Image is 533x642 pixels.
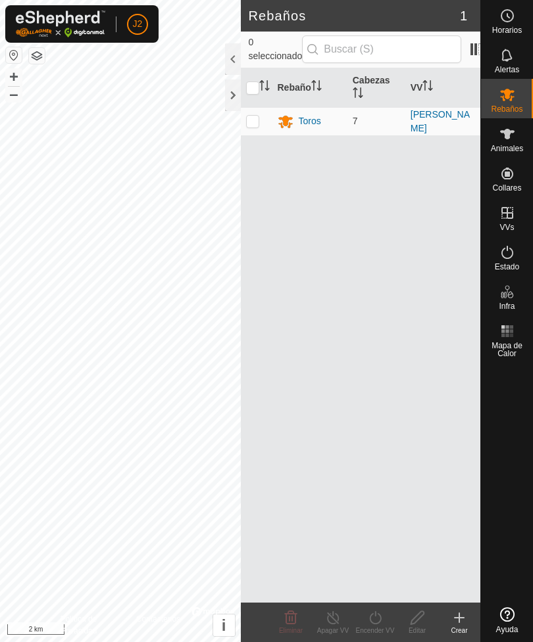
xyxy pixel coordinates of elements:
[438,626,480,635] div: Crear
[60,613,120,637] a: Política de Privacidad
[6,69,22,85] button: +
[311,82,322,93] p-sorticon: Activar para ordenar
[405,68,480,108] th: VV
[499,302,515,310] span: Infra
[492,26,522,34] span: Horarios
[460,6,467,26] span: 1
[312,626,354,635] div: Apagar VV
[279,627,303,634] span: Eliminar
[6,86,22,102] button: –
[411,109,470,133] a: [PERSON_NAME]
[354,626,396,635] div: Encender VV
[484,342,530,357] span: Mapa de Calor
[353,116,358,126] span: 7
[499,223,514,231] span: VVs
[495,263,519,271] span: Estado
[259,82,270,93] p-sorticon: Activar para ordenar
[272,68,347,108] th: Rebaño
[29,48,45,64] button: Capas del Mapa
[491,145,523,152] span: Animales
[249,35,303,63] span: 0 seleccionado
[6,47,22,63] button: Restablecer Mapa
[496,626,519,633] span: Ayuda
[495,66,519,74] span: Alertas
[299,114,321,128] div: Toros
[249,8,460,24] h2: Rebaños
[492,184,521,192] span: Collares
[302,35,461,63] input: Buscar (S)
[16,11,105,37] img: Logo Gallagher
[213,614,235,636] button: i
[347,68,405,108] th: Cabezas
[353,89,363,100] p-sorticon: Activar para ordenar
[222,616,226,634] span: i
[491,105,522,113] span: Rebaños
[396,626,438,635] div: Editar
[422,82,433,93] p-sorticon: Activar para ordenar
[133,17,143,31] span: J2
[481,602,533,639] a: Ayuda
[136,613,180,637] a: Contáctenos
